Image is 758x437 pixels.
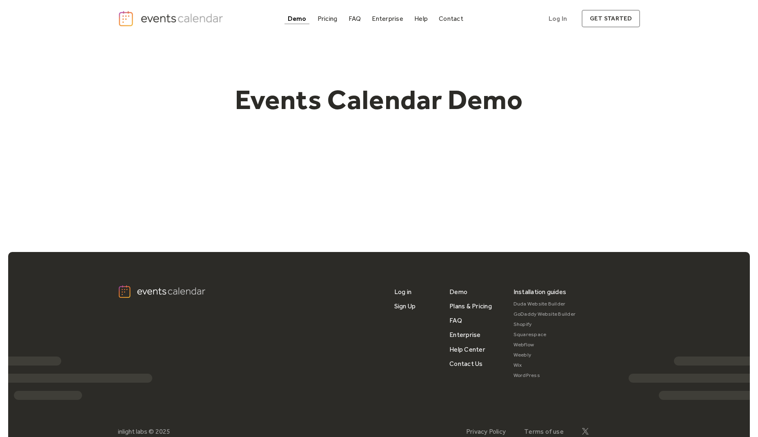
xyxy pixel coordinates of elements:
[582,10,640,27] a: get started
[513,299,576,309] a: Duda Website Builder
[118,428,154,435] div: inlight labs ©
[513,319,576,330] a: Shopify
[449,357,482,371] a: Contact Us
[369,13,406,24] a: Enterprise
[540,10,575,27] a: Log In
[449,299,492,313] a: Plans & Pricing
[449,342,485,357] a: Help Center
[222,83,536,116] h1: Events Calendar Demo
[513,340,576,350] a: Webflow
[449,313,462,328] a: FAQ
[439,16,463,21] div: Contact
[513,330,576,340] a: Squarespace
[466,428,506,435] a: Privacy Policy
[436,13,467,24] a: Contact
[414,16,428,21] div: Help
[372,16,403,21] div: Enterprise
[345,13,365,24] a: FAQ
[118,10,226,27] a: home
[449,285,467,299] a: Demo
[411,13,431,24] a: Help
[314,13,341,24] a: Pricing
[288,16,307,21] div: Demo
[394,285,411,299] a: Log in
[513,360,576,370] a: Wix
[449,328,480,342] a: Enterprise
[513,309,576,319] a: GoDaddy Website Builder
[524,428,564,435] a: Terms of use
[285,13,310,24] a: Demo
[513,285,567,299] div: Installation guides
[394,299,416,313] a: Sign Up
[318,16,338,21] div: Pricing
[349,16,361,21] div: FAQ
[513,370,576,381] a: WordPress
[513,350,576,360] a: Weebly
[156,428,170,435] div: 2025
